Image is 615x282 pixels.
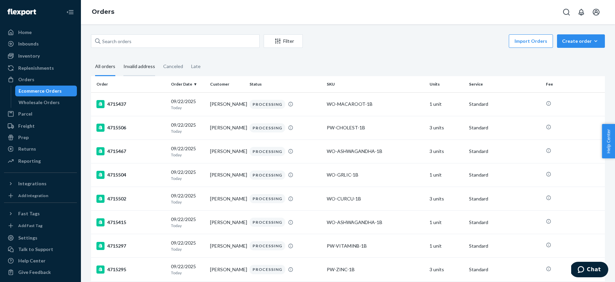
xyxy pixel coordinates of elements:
div: 09/22/2025 [171,216,205,228]
p: Standard [469,148,541,155]
td: 3 units [427,187,466,211]
td: [PERSON_NAME] [207,92,247,116]
div: Inventory [18,53,40,59]
button: Close Navigation [63,5,77,19]
a: Freight [4,121,77,131]
ol: breadcrumbs [86,2,120,22]
div: Help Center [18,257,46,264]
td: [PERSON_NAME] [207,234,247,258]
button: Import Orders [509,34,553,48]
div: Replenishments [18,65,54,71]
div: 4715504 [96,171,166,179]
p: Standard [469,266,541,273]
th: Units [427,76,466,92]
td: 1 unit [427,163,466,187]
div: Create order [562,38,600,44]
div: PROCESSING [250,123,285,132]
div: PW-ZINC-1B [327,266,424,273]
p: Standard [469,171,541,178]
div: Filter [264,38,302,44]
td: [PERSON_NAME] [207,163,247,187]
p: Today [171,270,205,276]
a: Returns [4,144,77,154]
div: 09/22/2025 [171,169,205,181]
a: Orders [92,8,114,15]
td: 3 units [427,258,466,281]
a: Wholesale Orders [15,97,77,108]
td: [PERSON_NAME] [207,258,247,281]
div: Invalid address [123,58,155,76]
img: Flexport logo [7,9,36,15]
div: Orders [18,76,34,83]
div: 09/22/2025 [171,98,205,111]
a: Inbounds [4,38,77,49]
p: Today [171,246,205,252]
a: Prep [4,132,77,143]
div: Canceled [163,58,183,75]
td: 1 unit [427,92,466,116]
th: Order Date [168,76,208,92]
div: 09/22/2025 [171,122,205,134]
div: Customer [210,81,244,87]
a: Settings [4,232,77,243]
div: PROCESSING [250,218,285,227]
td: 3 units [427,139,466,163]
button: Open Search Box [560,5,573,19]
div: Parcel [18,111,32,117]
input: Search orders [91,34,260,48]
p: Today [171,223,205,228]
div: Fast Tags [18,210,40,217]
div: PROCESSING [250,194,285,203]
div: PROCESSING [250,100,285,109]
a: Ecommerce Orders [15,86,77,96]
div: Give Feedback [18,269,51,276]
div: 4715467 [96,147,166,155]
div: Ecommerce Orders [19,88,62,94]
button: Fast Tags [4,208,77,219]
td: [PERSON_NAME] [207,139,247,163]
div: PROCESSING [250,241,285,250]
p: Today [171,128,205,134]
div: 4715295 [96,265,166,274]
div: WO-CURCU-1B [327,195,424,202]
p: Standard [469,195,541,202]
p: Standard [469,219,541,226]
p: Today [171,176,205,181]
p: Standard [469,101,541,107]
a: Add Integration [4,192,77,200]
div: 4715437 [96,100,166,108]
div: 4715415 [96,218,166,226]
div: 4715502 [96,195,166,203]
button: Filter [264,34,303,48]
a: Inventory [4,51,77,61]
div: WO-ASHWAGANDHA-1B [327,148,424,155]
td: [PERSON_NAME] [207,116,247,139]
div: PROCESSING [250,170,285,180]
iframe: Opens a widget where you can chat to one of our agents [571,262,608,279]
div: WO-GRLIC-1B [327,171,424,178]
button: Help Center [602,124,615,158]
div: Freight [18,123,35,129]
div: PROCESSING [250,147,285,156]
div: PW-CHOLEST-1B [327,124,424,131]
a: Parcel [4,108,77,119]
div: Add Fast Tag [18,223,42,228]
div: PROCESSING [250,265,285,274]
div: WO-MACAROOT-1B [327,101,424,107]
td: 1 unit [427,211,466,234]
button: Give Feedback [4,267,77,278]
div: Add Integration [18,193,48,198]
div: Talk to Support [18,246,53,253]
div: All orders [95,58,115,76]
div: 09/22/2025 [171,240,205,252]
div: Settings [18,234,37,241]
button: Open account menu [589,5,603,19]
td: [PERSON_NAME] [207,187,247,211]
div: 09/22/2025 [171,192,205,205]
a: Add Fast Tag [4,222,77,230]
th: Service [466,76,544,92]
button: Integrations [4,178,77,189]
div: 4715297 [96,242,166,250]
p: Today [171,199,205,205]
